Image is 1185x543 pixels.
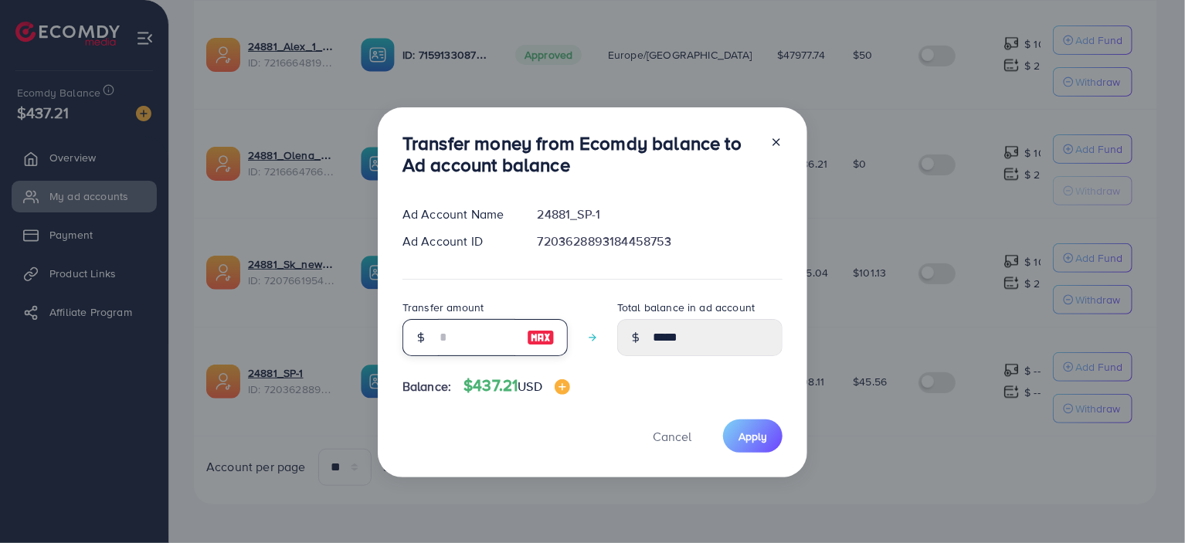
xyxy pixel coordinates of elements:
label: Transfer amount [402,300,484,315]
iframe: Chat [1119,473,1173,531]
span: Cancel [653,428,691,445]
button: Cancel [633,419,711,453]
div: 7203628893184458753 [525,232,795,250]
span: Apply [739,429,767,444]
div: Ad Account ID [390,232,525,250]
button: Apply [723,419,783,453]
span: Balance: [402,378,451,395]
h4: $437.21 [463,376,570,395]
label: Total balance in ad account [617,300,755,315]
img: image [555,379,570,395]
h3: Transfer money from Ecomdy balance to Ad account balance [402,132,758,177]
img: image [527,328,555,347]
span: USD [518,378,542,395]
div: 24881_SP-1 [525,205,795,223]
div: Ad Account Name [390,205,525,223]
